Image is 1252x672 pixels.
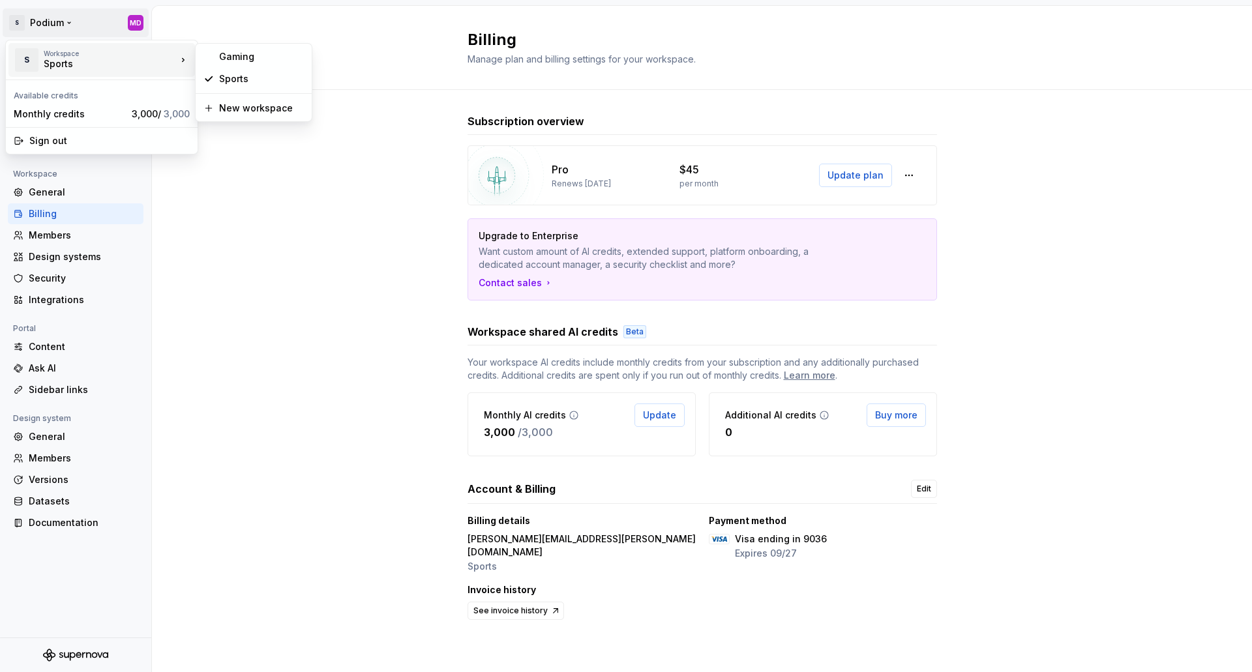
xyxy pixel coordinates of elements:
div: Sign out [29,134,190,147]
div: S [15,48,38,72]
span: 3,000 [164,108,190,119]
div: New workspace [219,102,304,115]
div: Sports [219,72,304,85]
div: Sports [44,57,155,70]
div: Monthly credits [14,108,127,121]
div: Available credits [8,83,195,104]
div: Workspace [44,50,177,57]
span: 3,000 / [132,108,190,119]
div: Gaming [219,50,304,63]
